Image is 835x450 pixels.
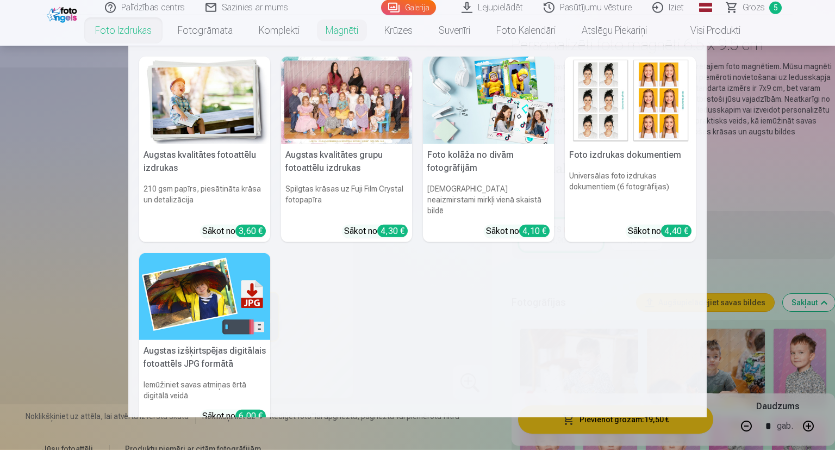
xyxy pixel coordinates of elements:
[423,57,554,242] a: Foto kolāža no divām fotogrāfijāmFoto kolāža no divām fotogrāfijām[DEMOGRAPHIC_DATA] neaizmirstam...
[139,253,270,428] a: Augstas izšķirtspējas digitālais fotoattēls JPG formātāAugstas izšķirtspējas digitālais fotoattēl...
[165,15,246,46] a: Fotogrāmata
[139,253,270,341] img: Augstas izšķirtspējas digitālais fotoattēls JPG formātā
[426,15,483,46] a: Suvenīri
[235,410,266,422] div: 6,00 €
[423,144,554,179] h5: Foto kolāža no divām fotogrāfijām
[519,225,550,237] div: 4,10 €
[313,15,371,46] a: Magnēti
[281,144,412,179] h5: Augstas kvalitātes grupu fotoattēlu izdrukas
[628,225,691,238] div: Sākot no
[82,15,165,46] a: Foto izdrukas
[139,340,270,375] h5: Augstas izšķirtspējas digitālais fotoattēls JPG formātā
[660,15,753,46] a: Visi produkti
[423,179,554,220] h6: [DEMOGRAPHIC_DATA] neaizmirstami mirkļi vienā skaistā bildē
[139,57,270,144] img: Augstas kvalitātes fotoattēlu izdrukas
[486,225,550,238] div: Sākot no
[377,225,408,237] div: 4,30 €
[235,225,266,237] div: 3,60 €
[281,179,412,220] h6: Spilgtas krāsas uz Fuji Film Crystal fotopapīra
[565,144,696,166] h5: Foto izdrukas dokumentiem
[565,57,696,144] img: Foto izdrukas dokumentiem
[139,57,270,242] a: Augstas kvalitātes fotoattēlu izdrukasAugstas kvalitātes fotoattēlu izdrukas210 gsm papīrs, piesā...
[139,179,270,220] h6: 210 gsm papīrs, piesātināta krāsa un detalizācija
[569,15,660,46] a: Atslēgu piekariņi
[743,1,765,14] span: Grozs
[769,2,782,14] span: 5
[483,15,569,46] a: Foto kalendāri
[661,225,691,237] div: 4,40 €
[281,57,412,242] a: Augstas kvalitātes grupu fotoattēlu izdrukasSpilgtas krāsas uz Fuji Film Crystal fotopapīraSākot ...
[47,4,80,23] img: /fa1
[371,15,426,46] a: Krūzes
[139,375,270,405] h6: Iemūžiniet savas atmiņas ērtā digitālā veidā
[423,57,554,144] img: Foto kolāža no divām fotogrāfijām
[344,225,408,238] div: Sākot no
[246,15,313,46] a: Komplekti
[202,410,266,423] div: Sākot no
[565,57,696,242] a: Foto izdrukas dokumentiemFoto izdrukas dokumentiemUniversālas foto izdrukas dokumentiem (6 fotogr...
[565,166,696,220] h6: Universālas foto izdrukas dokumentiem (6 fotogrāfijas)
[139,144,270,179] h5: Augstas kvalitātes fotoattēlu izdrukas
[202,225,266,238] div: Sākot no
